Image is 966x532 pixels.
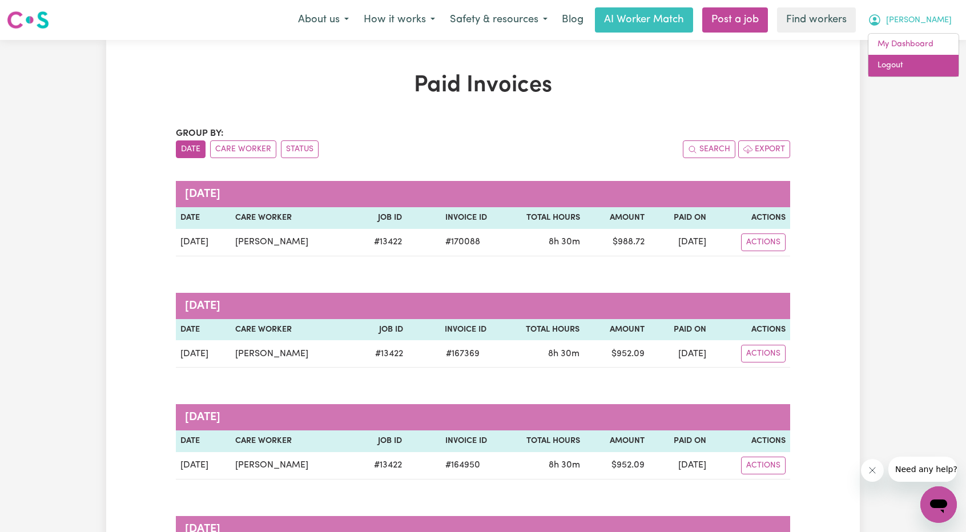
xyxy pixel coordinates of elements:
th: Care Worker [231,430,352,452]
button: About us [291,8,356,32]
th: Paid On [649,207,711,229]
button: Export [738,140,790,158]
th: Date [176,430,231,452]
iframe: Close message [861,459,884,482]
button: Actions [741,457,786,474]
a: Post a job [702,7,768,33]
th: Job ID [352,430,406,452]
th: Paid On [649,319,711,341]
td: $ 952.09 [584,340,649,368]
a: My Dashboard [868,34,959,55]
a: Find workers [777,7,856,33]
th: Actions [711,319,790,341]
th: Date [176,207,231,229]
button: Search [683,140,735,158]
span: 8 hours 30 minutes [549,237,580,247]
a: Careseekers logo [7,7,49,33]
img: Careseekers logo [7,10,49,30]
button: How it works [356,8,442,32]
span: Group by: [176,129,224,138]
a: Logout [868,55,959,76]
span: Need any help? [7,8,69,17]
th: Care Worker [231,207,352,229]
button: Actions [741,345,786,362]
td: [DATE] [176,452,231,479]
td: [PERSON_NAME] [231,229,352,256]
span: 8 hours 30 minutes [549,461,580,470]
button: sort invoices by care worker [210,140,276,158]
th: Care Worker [231,319,352,341]
a: Blog [555,7,590,33]
td: # 13422 [352,229,406,256]
th: Total Hours [492,430,584,452]
th: Amount [584,319,649,341]
th: Invoice ID [406,430,492,452]
button: Actions [741,233,786,251]
th: Amount [585,207,650,229]
span: # 170088 [438,235,487,249]
td: # 13422 [352,452,406,479]
th: Job ID [352,207,406,229]
iframe: Button to launch messaging window [920,486,957,523]
td: $ 988.72 [585,229,650,256]
th: Actions [711,430,790,452]
h1: Paid Invoices [176,72,790,99]
th: Total Hours [492,207,584,229]
td: [DATE] [649,340,711,368]
span: # 167369 [439,347,486,361]
th: Paid On [649,430,711,452]
td: [PERSON_NAME] [231,452,352,479]
caption: [DATE] [176,293,790,319]
td: [PERSON_NAME] [231,340,352,368]
th: Date [176,319,231,341]
button: My Account [860,8,959,32]
th: Invoice ID [408,319,492,341]
td: [DATE] [649,229,711,256]
span: # 164950 [438,458,487,472]
span: [PERSON_NAME] [886,14,952,27]
caption: [DATE] [176,404,790,430]
th: Invoice ID [406,207,492,229]
span: 8 hours 30 minutes [548,349,579,358]
td: [DATE] [649,452,711,479]
th: Job ID [352,319,407,341]
iframe: Message from company [888,457,957,482]
div: My Account [868,33,959,77]
td: [DATE] [176,340,231,368]
td: [DATE] [176,229,231,256]
td: # 13422 [352,340,407,368]
td: $ 952.09 [585,452,650,479]
th: Total Hours [491,319,584,341]
button: sort invoices by date [176,140,206,158]
button: sort invoices by paid status [281,140,319,158]
a: AI Worker Match [595,7,693,33]
th: Actions [711,207,790,229]
th: Amount [585,430,650,452]
button: Safety & resources [442,8,555,32]
caption: [DATE] [176,181,790,207]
